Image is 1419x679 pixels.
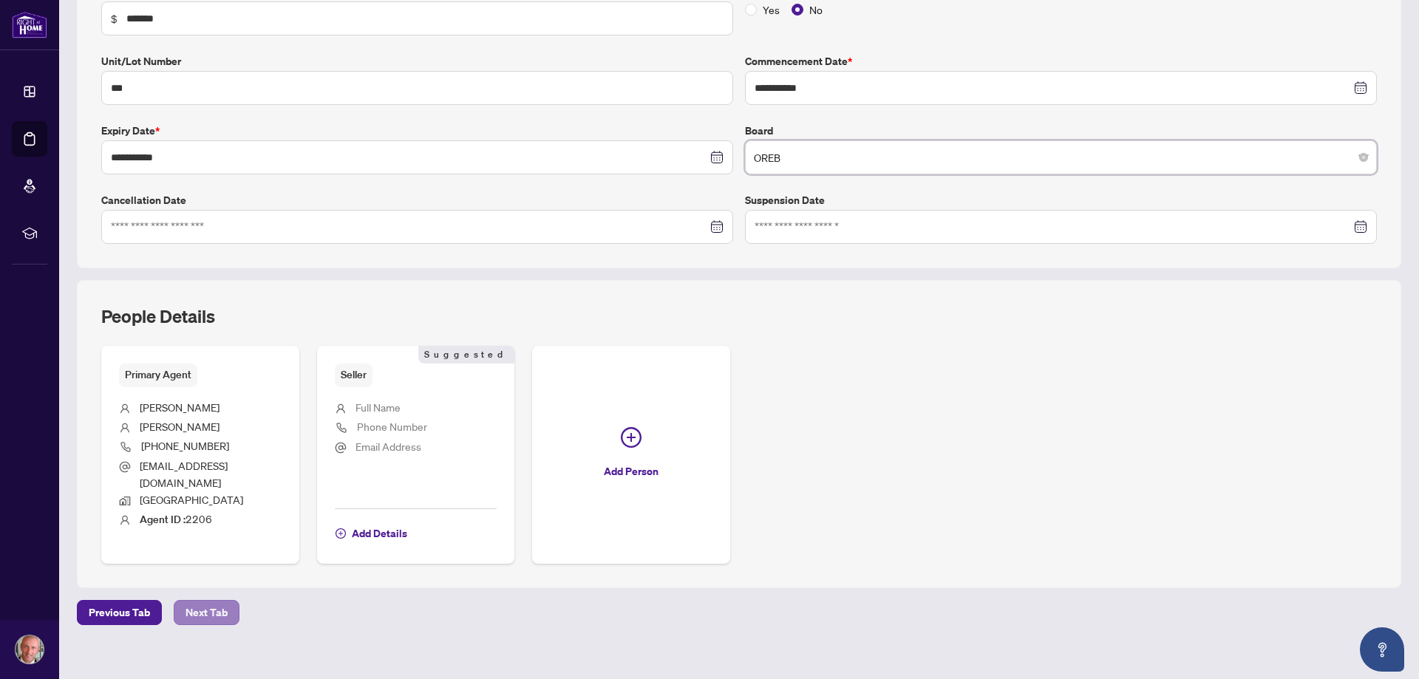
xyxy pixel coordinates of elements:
[418,346,514,364] span: Suggested
[24,38,35,50] img: website_grey.svg
[757,1,786,18] span: Yes
[89,601,150,624] span: Previous Tab
[745,192,1377,208] label: Suspension Date
[174,600,239,625] button: Next Tab
[101,123,733,139] label: Expiry Date
[140,512,212,525] span: 2206
[24,24,35,35] img: logo_orange.svg
[119,364,197,386] span: Primary Agent
[41,24,72,35] div: v 4.0.25
[186,601,228,624] span: Next Tab
[163,87,249,97] div: Keywords by Traffic
[147,86,159,98] img: tab_keywords_by_traffic_grey.svg
[621,427,642,448] span: plus-circle
[140,493,243,506] span: [GEOGRAPHIC_DATA]
[16,635,44,663] img: Profile Icon
[355,400,401,414] span: Full Name
[1359,153,1368,162] span: close-circle
[532,346,730,564] button: Add Person
[1360,627,1404,672] button: Open asap
[101,304,215,328] h2: People Details
[335,364,372,386] span: Seller
[77,600,162,625] button: Previous Tab
[604,460,659,483] span: Add Person
[335,521,408,546] button: Add Details
[745,53,1377,69] label: Commencement Date
[40,86,52,98] img: tab_domain_overview_orange.svg
[111,10,118,27] span: $
[352,522,407,545] span: Add Details
[101,53,733,69] label: Unit/Lot Number
[355,440,421,453] span: Email Address
[141,439,229,452] span: [PHONE_NUMBER]
[336,528,346,539] span: plus-circle
[754,143,1368,171] span: OREB
[745,123,1377,139] label: Board
[140,420,220,433] span: [PERSON_NAME]
[140,459,228,489] span: [EMAIL_ADDRESS][DOMAIN_NAME]
[12,11,47,38] img: logo
[803,1,828,18] span: No
[140,400,220,414] span: [PERSON_NAME]
[357,420,427,433] span: Phone Number
[38,38,245,50] div: Domain: [PERSON_NAME][DOMAIN_NAME]
[56,87,132,97] div: Domain Overview
[140,513,186,526] b: Agent ID :
[101,192,733,208] label: Cancellation Date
